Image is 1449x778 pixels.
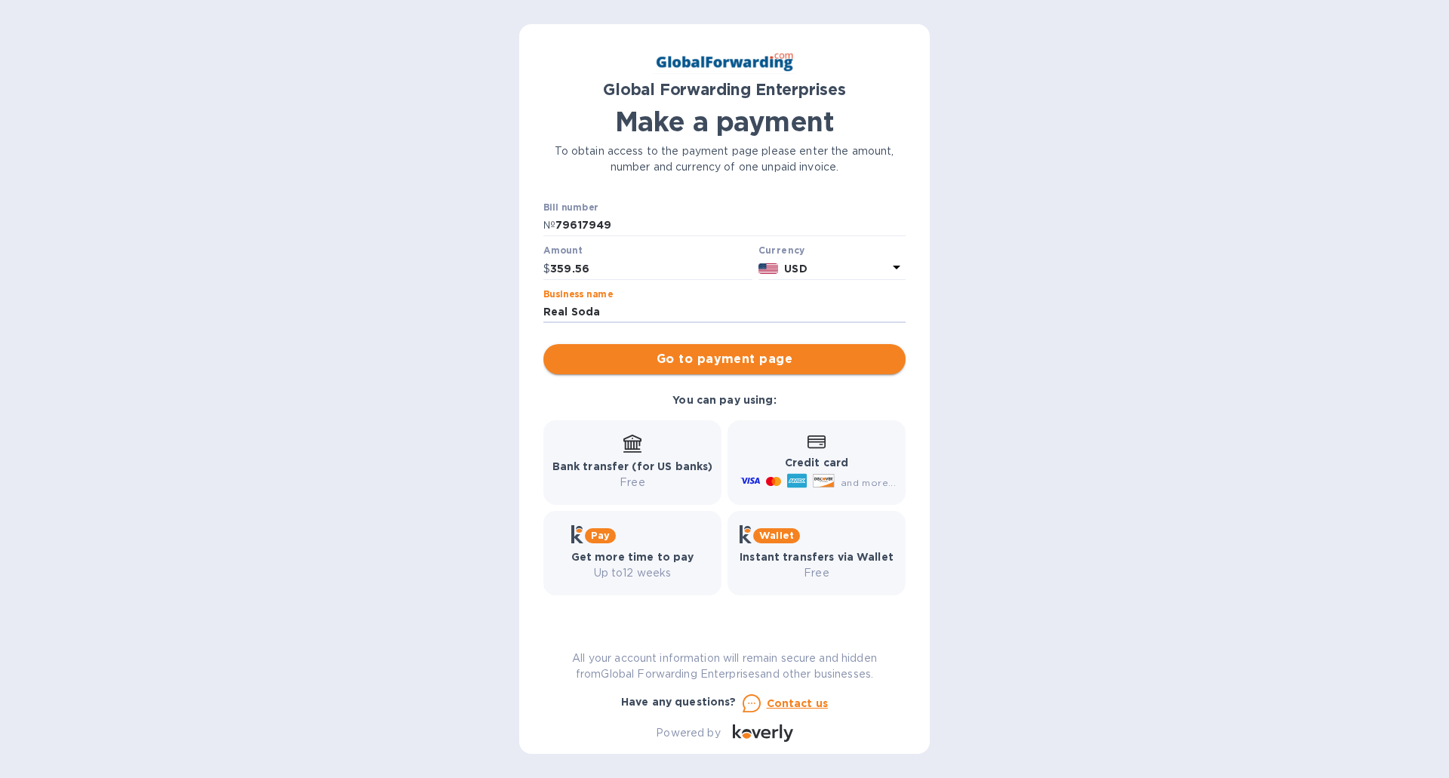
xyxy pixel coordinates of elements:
[543,344,906,374] button: Go to payment page
[759,530,794,541] b: Wallet
[555,214,906,237] input: Enter bill number
[785,457,848,469] b: Credit card
[767,697,829,709] u: Contact us
[571,565,694,581] p: Up to 12 weeks
[591,530,610,541] b: Pay
[552,475,713,490] p: Free
[571,551,694,563] b: Get more time to pay
[656,725,720,741] p: Powered by
[740,565,894,581] p: Free
[552,460,713,472] b: Bank transfer (for US banks)
[841,477,896,488] span: and more...
[672,394,776,406] b: You can pay using:
[543,143,906,175] p: To obtain access to the payment page please enter the amount, number and currency of one unpaid i...
[758,244,805,256] b: Currency
[555,350,894,368] span: Go to payment page
[784,263,807,275] b: USD
[543,650,906,682] p: All your account information will remain secure and hidden from Global Forwarding Enterprises and...
[543,261,550,277] p: $
[543,203,598,212] label: Bill number
[550,257,752,280] input: 0.00
[543,106,906,137] h1: Make a payment
[621,696,737,708] b: Have any questions?
[543,217,555,233] p: №
[740,551,894,563] b: Instant transfers via Wallet
[543,290,613,299] label: Business name
[543,247,582,256] label: Amount
[603,80,846,99] b: Global Forwarding Enterprises
[543,301,906,324] input: Enter business name
[758,263,779,274] img: USD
